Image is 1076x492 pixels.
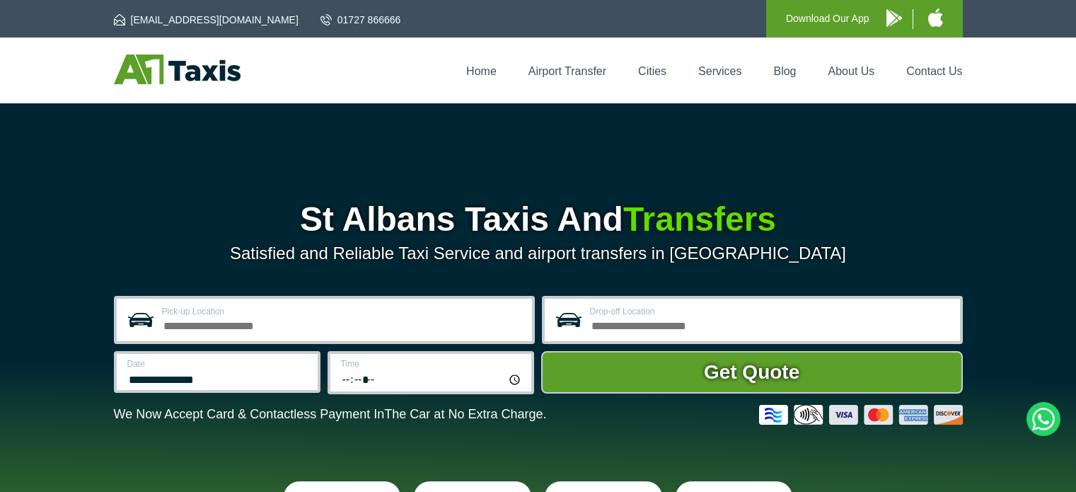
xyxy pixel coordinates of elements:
img: A1 Taxis St Albans LTD [114,55,241,84]
span: The Car at No Extra Charge. [384,407,546,421]
img: Credit And Debit Cards [759,405,963,425]
p: Satisfied and Reliable Taxi Service and airport transfers in [GEOGRAPHIC_DATA] [114,244,963,263]
iframe: chat widget [882,461,1069,492]
a: Blog [773,65,796,77]
a: About Us [828,65,875,77]
a: 01727 866666 [320,13,401,27]
label: Time [341,360,523,368]
img: A1 Taxis iPhone App [928,8,943,27]
button: Get Quote [541,351,963,394]
a: Cities [638,65,666,77]
p: Download Our App [786,10,869,28]
a: Services [698,65,741,77]
label: Drop-off Location [590,307,951,316]
h1: St Albans Taxis And [114,202,963,236]
a: Contact Us [906,65,962,77]
p: We Now Accept Card & Contactless Payment In [114,407,547,422]
img: A1 Taxis Android App [886,9,902,27]
label: Pick-up Location [162,307,523,316]
label: Date [127,360,309,368]
a: Airport Transfer [528,65,606,77]
a: [EMAIL_ADDRESS][DOMAIN_NAME] [114,13,299,27]
span: Transfers [623,200,776,238]
a: Home [466,65,497,77]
